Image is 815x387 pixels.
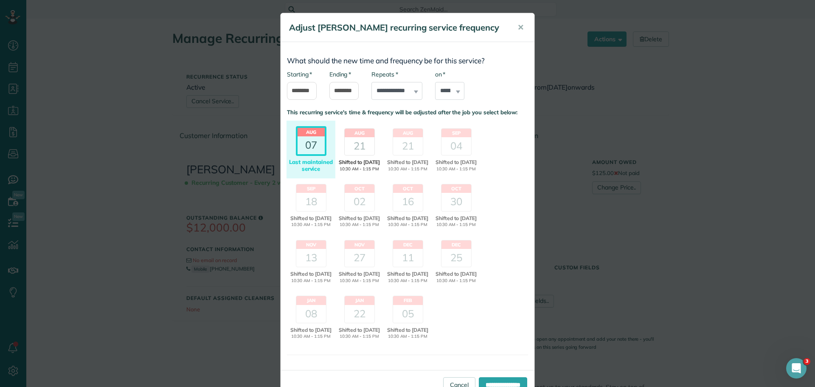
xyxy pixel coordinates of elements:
div: 05 [393,305,423,323]
header: Nov [345,240,374,249]
div: 02 [345,193,374,211]
header: Dec [441,240,471,249]
span: Shifted to [DATE] [385,326,431,334]
header: Aug [393,129,423,137]
div: 11 [393,249,423,267]
div: 18 [296,193,326,211]
label: Starting [287,70,312,79]
span: 10:30 AM - 1:15 PM [433,166,479,172]
span: Shifted to [DATE] [385,270,431,278]
span: Shifted to [DATE] [288,270,334,278]
div: 30 [441,193,471,211]
span: 10:30 AM - 1:15 PM [385,222,431,228]
span: 10:30 AM - 1:15 PM [336,333,382,340]
header: Aug [298,128,325,136]
header: Oct [393,184,423,193]
span: 10:30 AM - 1:15 PM [433,222,479,228]
span: Shifted to [DATE] [433,158,479,166]
label: Repeats [371,70,398,79]
header: Jan [296,296,326,305]
h5: Adjust [PERSON_NAME] recurring service frequency [289,22,506,34]
div: 13 [296,249,326,267]
header: Oct [345,184,374,193]
span: Shifted to [DATE] [288,215,334,222]
header: Nov [296,240,326,249]
div: Last maintained service [288,159,334,172]
span: 10:30 AM - 1:15 PM [385,278,431,284]
label: on [435,70,445,79]
span: 10:30 AM - 1:15 PM [433,278,479,284]
span: Shifted to [DATE] [336,215,382,222]
div: 21 [393,137,423,155]
div: 07 [298,136,325,154]
span: 10:30 AM - 1:15 PM [288,333,334,340]
iframe: Intercom live chat [786,358,807,379]
div: 27 [345,249,374,267]
header: Oct [441,184,471,193]
div: 04 [441,137,471,155]
div: 25 [441,249,471,267]
span: 10:30 AM - 1:15 PM [336,278,382,284]
span: Shifted to [DATE] [336,158,382,166]
span: Shifted to [DATE] [336,326,382,334]
span: 10:30 AM - 1:15 PM [336,222,382,228]
header: Dec [393,240,423,249]
header: Sep [296,184,326,193]
span: 10:30 AM - 1:15 PM [336,166,382,172]
span: Shifted to [DATE] [385,158,431,166]
span: Shifted to [DATE] [433,215,479,222]
div: 21 [345,137,374,155]
div: 08 [296,305,326,323]
header: Feb [393,296,423,305]
header: Aug [345,129,374,137]
span: Shifted to [DATE] [433,270,479,278]
header: Jan [345,296,374,305]
span: Shifted to [DATE] [288,326,334,334]
span: 10:30 AM - 1:15 PM [288,222,334,228]
header: Sep [441,129,471,137]
span: 3 [804,358,810,365]
span: 10:30 AM - 1:15 PM [385,166,431,172]
span: Shifted to [DATE] [385,215,431,222]
div: 22 [345,305,374,323]
p: This recurring service's time & frequency will be adjusted after the job you select below: [287,108,528,116]
label: Ending [329,70,351,79]
span: ✕ [517,23,524,32]
div: 16 [393,193,423,211]
span: Shifted to [DATE] [336,270,382,278]
span: 10:30 AM - 1:15 PM [385,333,431,340]
h3: What should the new time and frequency be for this service? [287,57,528,65]
span: 10:30 AM - 1:15 PM [288,278,334,284]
